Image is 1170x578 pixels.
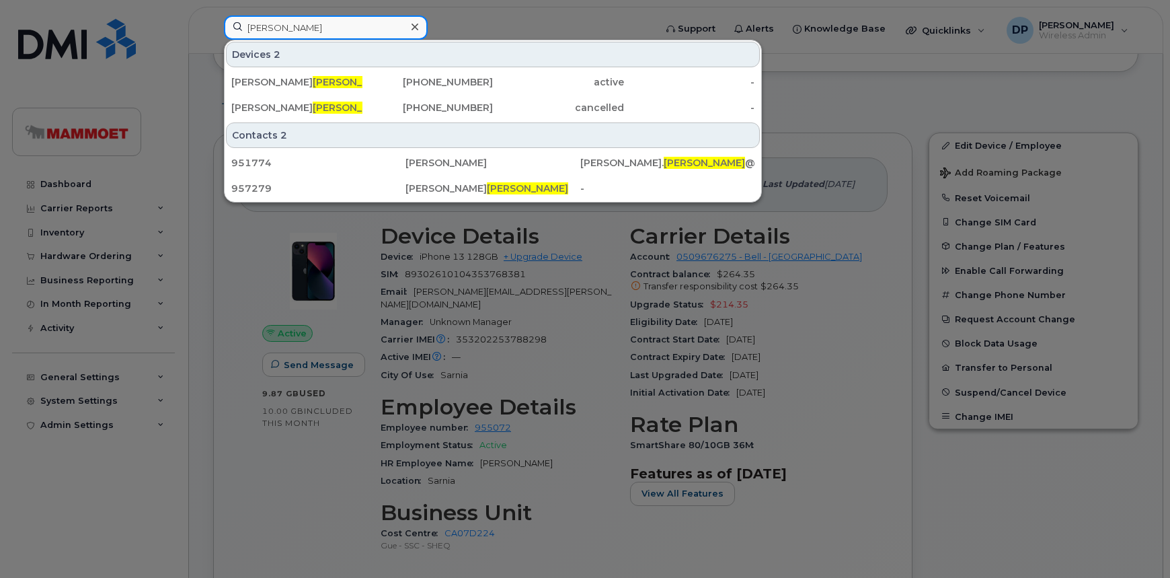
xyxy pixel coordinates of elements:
[493,75,624,89] div: active
[224,15,428,40] input: Find something...
[493,101,624,114] div: cancelled
[487,182,568,194] span: [PERSON_NAME]
[664,157,745,169] span: [PERSON_NAME]
[313,76,394,88] span: [PERSON_NAME]
[226,151,760,175] a: 951774[PERSON_NAME][PERSON_NAME].[PERSON_NAME]@[DOMAIN_NAME]
[226,176,760,201] a: 957279[PERSON_NAME][PERSON_NAME]-
[274,48,280,61] span: 2
[231,156,405,170] div: 951774
[226,42,760,67] div: Devices
[226,96,760,120] a: [PERSON_NAME][PERSON_NAME][PHONE_NUMBER]cancelled-
[313,102,394,114] span: [PERSON_NAME]
[624,101,755,114] div: -
[231,75,362,89] div: [PERSON_NAME]
[1111,519,1160,568] iframe: Messenger Launcher
[226,70,760,94] a: [PERSON_NAME][PERSON_NAME][PHONE_NUMBER]active-
[624,75,755,89] div: -
[405,182,580,195] div: [PERSON_NAME]
[280,129,287,142] span: 2
[362,75,494,89] div: [PHONE_NUMBER]
[231,101,362,114] div: [PERSON_NAME]
[231,182,405,195] div: 957279
[362,101,494,114] div: [PHONE_NUMBER]
[580,182,754,195] div: -
[405,156,580,170] div: [PERSON_NAME]
[580,156,754,170] div: [PERSON_NAME]. @[DOMAIN_NAME]
[226,122,760,148] div: Contacts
